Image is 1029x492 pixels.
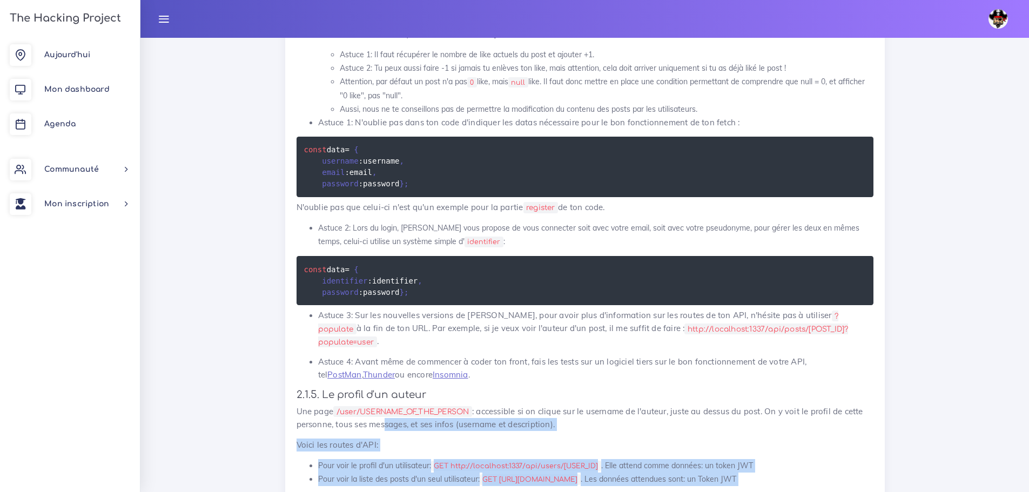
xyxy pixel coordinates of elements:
[297,389,873,401] h4: 2.1.5. Le profil d'un auteur
[345,168,349,177] span: :
[359,179,363,188] span: :
[480,474,581,485] code: GET [URL][DOMAIN_NAME]
[431,461,601,471] code: GET http://localhost:1337/api/users/[USER_ID]
[322,287,358,296] span: password
[318,355,873,381] p: Astuce 4: Avant même de commencer à coder ton front, fais les tests sur un logiciel tiers sur le ...
[304,264,422,298] code: data identifier password
[44,51,90,59] span: Aujourd'hui
[297,405,873,431] p: Une page : accessible si on clique sur le username de l'auteur, juste au dessus du post. On y voi...
[465,237,503,247] code: identifier
[345,265,349,273] span: =
[318,309,873,348] p: Astuce 3: Sur les nouvelles versions de [PERSON_NAME], pour avoir plus d'information sur les rout...
[404,287,408,296] span: ;
[340,103,873,116] li: Aussi, nous ne te conseillons pas de permettre la modification du contenu des posts par les utili...
[359,287,363,296] span: :
[340,62,873,75] li: Astuce 2: Tu peux aussi faire -1 si jamais tu enlèves ton like, mais attention, cela doit arriver...
[297,439,873,451] p: Voici les routes d'API:
[418,276,422,285] span: ,
[354,145,358,154] span: {
[467,77,477,88] code: 0
[354,265,358,273] span: {
[333,406,472,417] code: /user/USERNAME_OF_THE_PERSON
[44,120,76,128] span: Agenda
[404,179,408,188] span: ;
[400,179,404,188] span: }
[345,145,349,154] span: =
[318,473,873,486] li: Pour voir la liste des posts d'un seul utilisateur: . Les données attendues sont: un Token JWT
[327,369,361,380] a: PostMan
[433,369,468,380] a: Insomnia
[318,116,873,129] p: Astuce 1: N'oublie pas dans ton code d'indiquer les datas nécessaire pour le bon fonctionnement d...
[988,9,1008,29] img: avatar
[318,459,873,473] li: Pour voir le profil d'un utilisateur: . Elle attend comme données: un token JWT
[340,75,873,102] li: Attention, par défaut un post n'a pas like, mais like. Il faut donc mettre en place une condition...
[318,221,873,248] li: Astuce 2: Lors du login, [PERSON_NAME] vous propose de vous connecter soit avec votre email, soit...
[368,276,372,285] span: :
[340,48,873,62] li: Astuce 1: Il faut récupérer le nombre de like actuels du post et ajouter +1.
[400,157,404,165] span: ,
[6,12,121,24] h3: The Hacking Project
[372,168,376,177] span: ,
[359,157,363,165] span: :
[363,369,395,380] a: Thunder
[44,200,109,208] span: Mon inscription
[400,287,404,296] span: }
[523,202,559,213] code: register
[322,276,367,285] span: identifier
[304,144,412,190] code: data username email password
[44,85,110,93] span: Mon dashboard
[304,265,327,273] span: const
[322,157,358,165] span: username
[508,77,528,88] code: null
[304,145,327,154] span: const
[322,179,358,188] span: password
[297,201,873,214] p: N'oublie pas que celui-ci n'est qu'un exemple pour la partie de ton code.
[44,165,99,173] span: Communauté
[322,168,345,177] span: email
